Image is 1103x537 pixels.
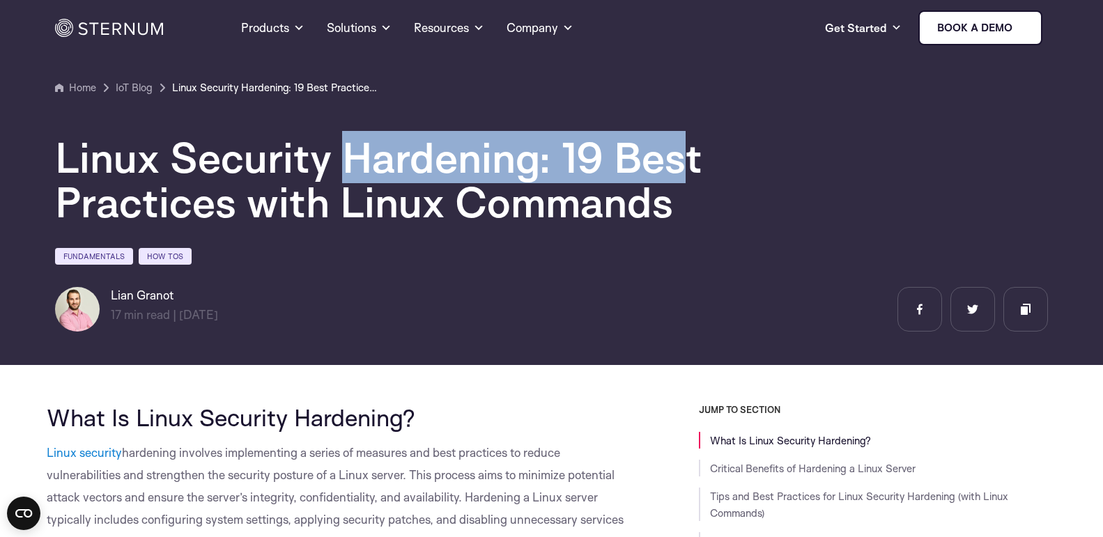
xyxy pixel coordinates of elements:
button: Open CMP widget [7,497,40,530]
a: Get Started [825,14,902,42]
a: Critical Benefits of Hardening a Linux Server [710,462,916,475]
img: Lian Granot [55,287,100,332]
a: Fundamentals [55,248,133,265]
span: What Is Linux Security Hardening? [47,403,415,432]
h1: Linux Security Hardening: 19 Best Practices with Linux Commands [55,135,891,224]
h3: JUMP TO SECTION [699,404,1057,415]
span: 17 [111,307,121,322]
a: Company [507,3,573,53]
span: [DATE] [179,307,218,322]
a: Products [241,3,304,53]
a: Home [55,79,96,96]
a: IoT Blog [116,79,153,96]
img: sternum iot [1012,22,1024,33]
a: What Is Linux Security Hardening? [710,434,871,447]
a: Book a demo [918,10,1042,45]
h6: Lian Granot [111,287,218,304]
a: Solutions [327,3,392,53]
a: Tips and Best Practices for Linux Security Hardening (with Linux Commands) [710,490,1008,520]
a: How Tos [139,248,192,265]
a: Linux security [47,445,122,460]
span: min read | [111,307,176,322]
a: Linux Security Hardening: 19 Best Practices with Linux Commands [172,79,381,96]
a: Resources [414,3,484,53]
